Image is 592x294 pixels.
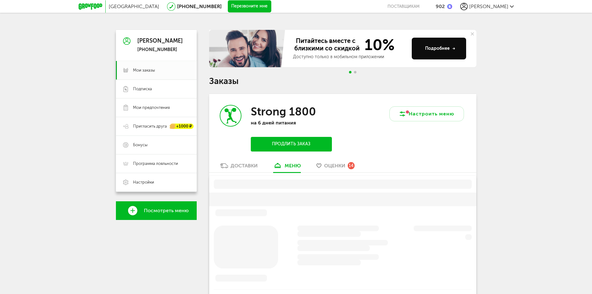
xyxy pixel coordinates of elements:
[116,117,197,136] a: Пригласить друга +1000 ₽
[116,98,197,117] a: Мои предпочтения
[133,86,152,92] span: Подписка
[116,154,197,173] a: Программа лояльности
[116,201,197,220] a: Посмотреть меню
[109,3,159,9] span: [GEOGRAPHIC_DATA]
[425,45,455,52] div: Подробнее
[209,30,287,67] img: family-banner.579af9d.jpg
[137,47,183,53] div: [PHONE_NUMBER]
[133,161,178,166] span: Программа лояльности
[133,68,155,73] span: Мои заказы
[133,142,148,148] span: Бонусы
[285,163,301,169] div: меню
[137,38,183,44] div: [PERSON_NAME]
[349,71,351,73] span: Go to slide 1
[361,37,395,53] span: 10%
[116,61,197,80] a: Мои заказы
[251,137,332,152] button: Продлить заказ
[231,163,258,169] div: Доставки
[251,105,316,118] h3: Strong 1800
[170,124,194,129] div: +1000 ₽
[469,3,508,9] span: [PERSON_NAME]
[177,3,222,9] a: [PHONE_NUMBER]
[270,162,304,172] a: меню
[133,105,170,110] span: Мои предпочтения
[436,3,445,9] div: 902
[313,162,358,172] a: Оценки 14
[209,77,476,85] h1: Заказы
[133,180,154,185] span: Настройки
[293,37,361,53] span: Питайтесь вместе с близкими со скидкой
[116,173,197,192] a: Настройки
[116,80,197,98] a: Подписка
[116,136,197,154] a: Бонусы
[133,124,167,129] span: Пригласить друга
[293,54,407,60] div: Доступно только в мобильном приложении
[228,0,271,13] button: Перезвоните мне
[348,162,355,169] div: 14
[144,208,189,213] span: Посмотреть меню
[447,4,452,9] img: bonus_b.cdccf46.png
[389,106,464,121] button: Настроить меню
[412,38,466,59] button: Подробнее
[251,120,332,126] p: на 6 дней питания
[354,71,356,73] span: Go to slide 2
[217,162,261,172] a: Доставки
[324,163,345,169] span: Оценки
